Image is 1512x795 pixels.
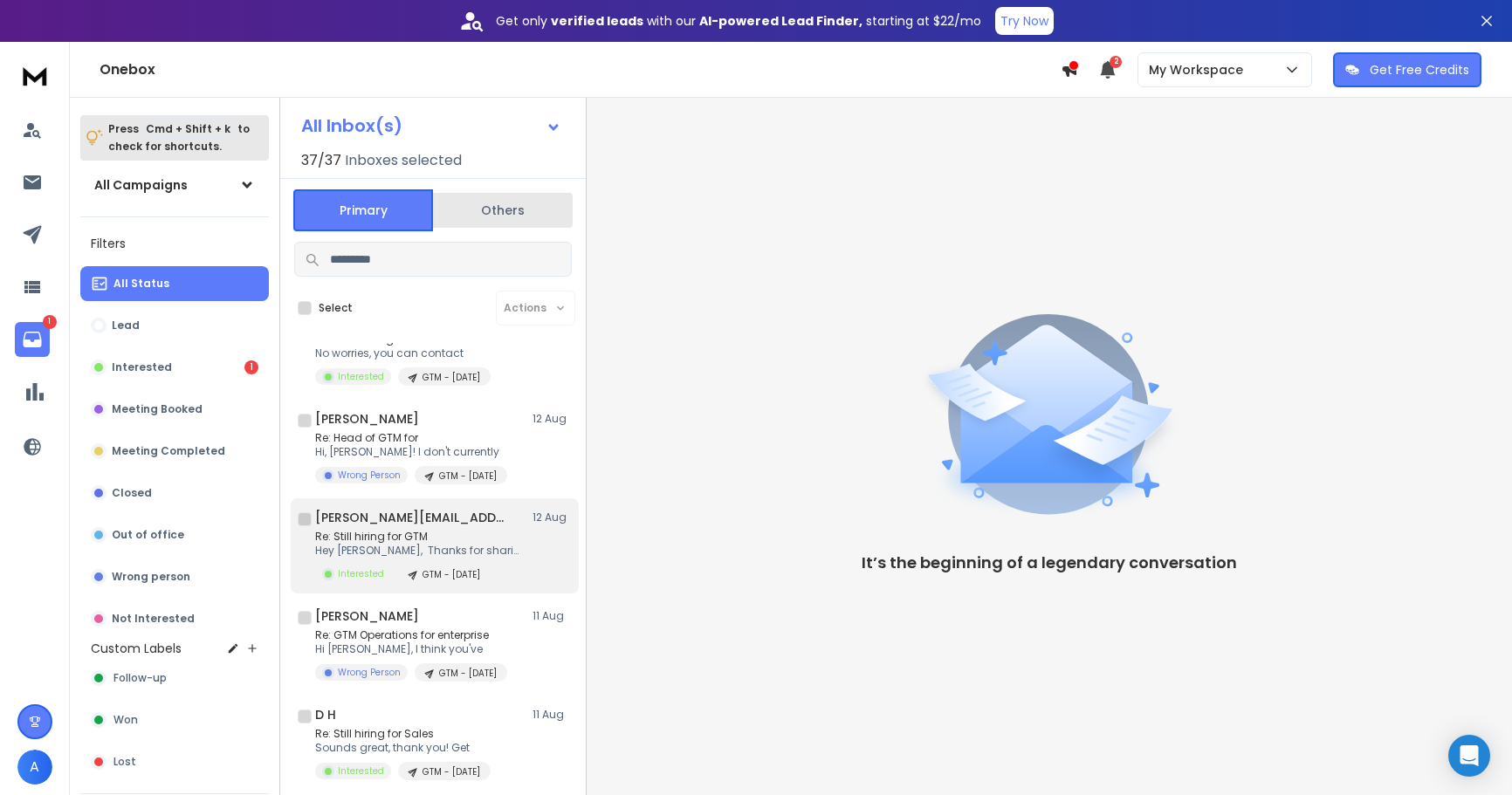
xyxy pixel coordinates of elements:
p: Re: Still hiring for GTM [315,530,525,544]
p: Hi [PERSON_NAME], I think you've [315,642,507,656]
p: Wrong Person [338,469,401,482]
h3: Inboxes selected [345,150,462,171]
button: Follow-up [80,661,269,696]
strong: AI-powered Lead Finder, [699,12,863,30]
p: Re: GTM Operations for enterprise [315,628,507,642]
h3: Filters [80,231,269,256]
h1: All Inbox(s) [301,117,402,134]
button: Lost [80,744,269,779]
h1: Onebox [100,59,1061,80]
p: Re: Head of GTM for [315,431,507,445]
p: It’s the beginning of a legendary conversation [862,551,1237,575]
button: All Status [80,266,269,301]
button: Try Now [995,7,1054,35]
h1: [PERSON_NAME][EMAIL_ADDRESS][DOMAIN_NAME] [315,509,507,526]
span: Won [113,713,138,727]
span: Follow-up [113,671,167,685]
p: Interested [338,567,384,580]
a: 1 [15,322,50,357]
strong: verified leads [551,12,643,30]
button: Lead [80,308,269,343]
span: Cmd + Shift + k [143,119,233,139]
p: 12 Aug [533,412,572,426]
p: Wrong person [112,570,190,584]
h3: Custom Labels [91,640,182,657]
p: Sounds great, thank you! Get [315,741,491,755]
p: GTM - [DATE] [423,765,480,778]
button: Closed [80,476,269,511]
p: Out of office [112,528,184,542]
p: GTM - [DATE] [439,667,497,680]
span: 37 / 37 [301,150,341,171]
p: Interested [338,370,384,383]
p: Interested [112,360,172,374]
p: Closed [112,486,152,500]
button: Meeting Booked [80,392,269,427]
p: Hi, [PERSON_NAME]! I don't currently [315,445,507,459]
button: Primary [293,189,433,231]
button: Won [80,702,269,737]
button: Meeting Completed [80,434,269,469]
p: Get Free Credits [1370,61,1469,79]
div: 1 [244,360,258,374]
p: Try Now [1000,12,1048,30]
p: Wrong Person [338,666,401,679]
button: A [17,750,52,785]
label: Select [319,301,353,315]
h1: All Campaigns [94,176,188,194]
p: Hey [PERSON_NAME], Thanks for sharing your [315,544,525,558]
p: 11 Aug [533,708,572,722]
p: All Status [113,277,169,291]
button: Interested1 [80,350,269,385]
p: GTM - [DATE] [423,568,480,581]
p: No worries, you can contact [315,346,491,360]
button: Wrong person [80,559,269,594]
button: Out of office [80,517,269,552]
p: Press to check for shortcuts. [108,120,250,155]
p: Lead [112,319,140,332]
p: Get only with our starting at $22/mo [496,12,981,30]
p: GTM - [DATE] [439,469,497,483]
p: Not Interested [112,612,195,626]
h1: D H [315,706,336,723]
span: Lost [113,755,136,769]
button: Get Free Credits [1333,52,1481,87]
p: Meeting Completed [112,444,225,458]
p: Interested [338,764,384,778]
button: Not Interested [80,601,269,636]
img: logo [17,59,52,92]
p: Re: Still hiring for Sales [315,727,491,741]
button: All Inbox(s) [287,108,575,143]
p: 11 Aug [533,609,572,623]
div: Open Intercom Messenger [1448,735,1490,777]
button: All Campaigns [80,168,269,202]
h1: [PERSON_NAME] [315,410,419,428]
h1: [PERSON_NAME] [315,607,419,625]
p: 12 Aug [533,511,572,524]
span: 2 [1110,56,1122,68]
p: Meeting Booked [112,402,203,416]
p: 1 [43,315,57,329]
p: My Workspace [1149,61,1250,79]
button: Others [433,191,573,230]
p: GTM - [DATE] [423,371,480,384]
